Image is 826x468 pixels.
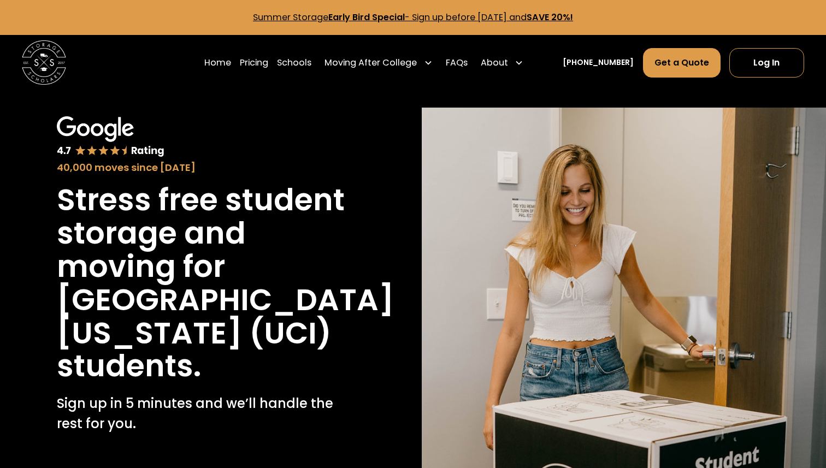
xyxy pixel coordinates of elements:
[324,56,417,69] div: Moving After College
[563,57,634,68] a: [PHONE_NUMBER]
[527,11,573,23] strong: SAVE 20%!
[57,349,201,383] h1: students.
[481,56,508,69] div: About
[328,11,405,23] strong: Early Bird Special
[320,48,436,78] div: Moving After College
[729,48,804,78] a: Log In
[204,48,231,78] a: Home
[476,48,528,78] div: About
[240,48,268,78] a: Pricing
[643,48,721,78] a: Get a Quote
[57,116,164,157] img: Google 4.7 star rating
[277,48,311,78] a: Schools
[57,394,348,433] p: Sign up in 5 minutes and we’ll handle the rest for you.
[57,160,348,175] div: 40,000 moves since [DATE]
[57,183,348,283] h1: Stress free student storage and moving for
[57,283,394,350] h1: [GEOGRAPHIC_DATA][US_STATE] (UCI)
[446,48,468,78] a: FAQs
[253,11,573,23] a: Summer StorageEarly Bird Special- Sign up before [DATE] andSAVE 20%!
[22,40,66,85] img: Storage Scholars main logo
